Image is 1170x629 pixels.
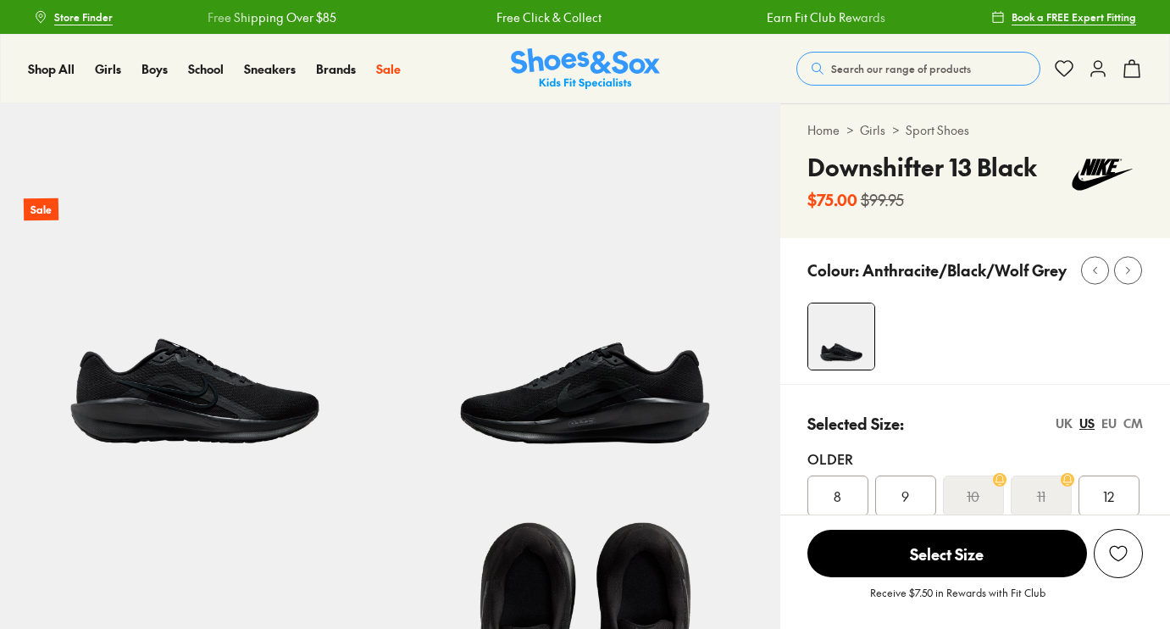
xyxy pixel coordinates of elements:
div: CM [1123,415,1143,432]
img: SNS_Logo_Responsive.svg [511,48,660,90]
a: Boys [141,60,168,78]
a: Brands [316,60,356,78]
span: School [188,60,224,77]
span: Search our range of products [831,61,971,76]
button: Search our range of products [796,52,1040,86]
a: Book a FREE Expert Fitting [991,2,1136,32]
span: Sale [376,60,401,77]
a: Shoes & Sox [511,48,660,90]
div: Older [807,448,1143,469]
a: Girls [860,121,885,139]
a: Shop All [28,60,75,78]
a: Store Finder [34,2,113,32]
p: Selected Size: [807,412,904,435]
span: Book a FREE Expert Fitting [1012,9,1136,25]
a: School [188,60,224,78]
div: UK [1056,415,1073,432]
a: Girls [95,60,121,78]
h4: Downshifter 13 Black [807,149,1037,185]
span: 12 [1103,486,1114,506]
div: EU [1101,415,1117,432]
span: Sneakers [244,60,296,77]
img: 5-503022_1 [390,103,779,493]
span: Boys [141,60,168,77]
span: Store Finder [54,9,113,25]
a: Home [807,121,840,139]
span: 8 [834,486,841,506]
p: Sale [24,198,58,221]
s: 11 [1037,486,1045,506]
s: $99.95 [861,188,904,211]
a: Sale [376,60,401,78]
s: 10 [967,486,979,506]
span: Select Size [807,530,1087,577]
b: $75.00 [807,188,857,211]
div: > > [807,121,1143,139]
a: Free Shipping Over $85 [206,8,335,26]
p: Receive $7.50 in Rewards with Fit Club [870,585,1045,615]
span: 9 [901,486,909,506]
div: US [1079,415,1095,432]
a: Sport Shoes [906,121,969,139]
span: Shop All [28,60,75,77]
button: Add to Wishlist [1094,529,1143,578]
img: Vendor logo [1062,149,1143,200]
a: Earn Fit Club Rewards [765,8,884,26]
span: Brands [316,60,356,77]
img: 4-503021_1 [808,303,874,370]
a: Free Click & Collect [495,8,600,26]
p: Anthracite/Black/Wolf Grey [862,259,1067,281]
a: Sneakers [244,60,296,78]
button: Select Size [807,529,1087,578]
p: Colour: [807,259,859,281]
span: Girls [95,60,121,77]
